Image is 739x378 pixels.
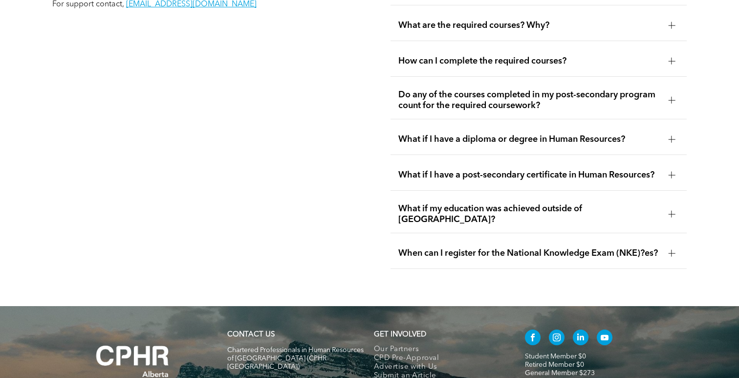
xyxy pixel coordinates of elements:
[398,56,661,67] span: How can I complete the required courses?
[374,363,504,372] a: Advertise with Us
[398,20,661,31] span: What are the required courses? Why?
[374,354,504,363] a: CPD Pre-Approval
[227,347,364,370] span: Chartered Professionals in Human Resources of [GEOGRAPHIC_DATA] (CPHR [GEOGRAPHIC_DATA])
[398,134,661,145] span: What if I have a diploma or degree in Human Resources?
[525,330,541,348] a: facebook
[525,361,584,368] a: Retired Member $0
[374,345,504,354] a: Our Partners
[525,370,595,377] a: General Member $273
[398,89,661,111] span: Do any of the courses completed in my post-secondary program count for the required coursework?
[398,203,661,225] span: What if my education was achieved outside of [GEOGRAPHIC_DATA]?
[549,330,565,348] a: instagram
[597,330,612,348] a: youtube
[398,170,661,180] span: What if I have a post-secondary certificate in Human Resources?
[126,0,257,8] a: [EMAIL_ADDRESS][DOMAIN_NAME]
[52,0,124,8] span: For support contact,
[525,353,586,360] a: Student Member $0
[374,331,426,338] span: GET INVOLVED
[227,331,275,338] a: CONTACT US
[573,330,588,348] a: linkedin
[398,248,661,259] span: When can I register for the National Knowledge Exam (NKE)?es?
